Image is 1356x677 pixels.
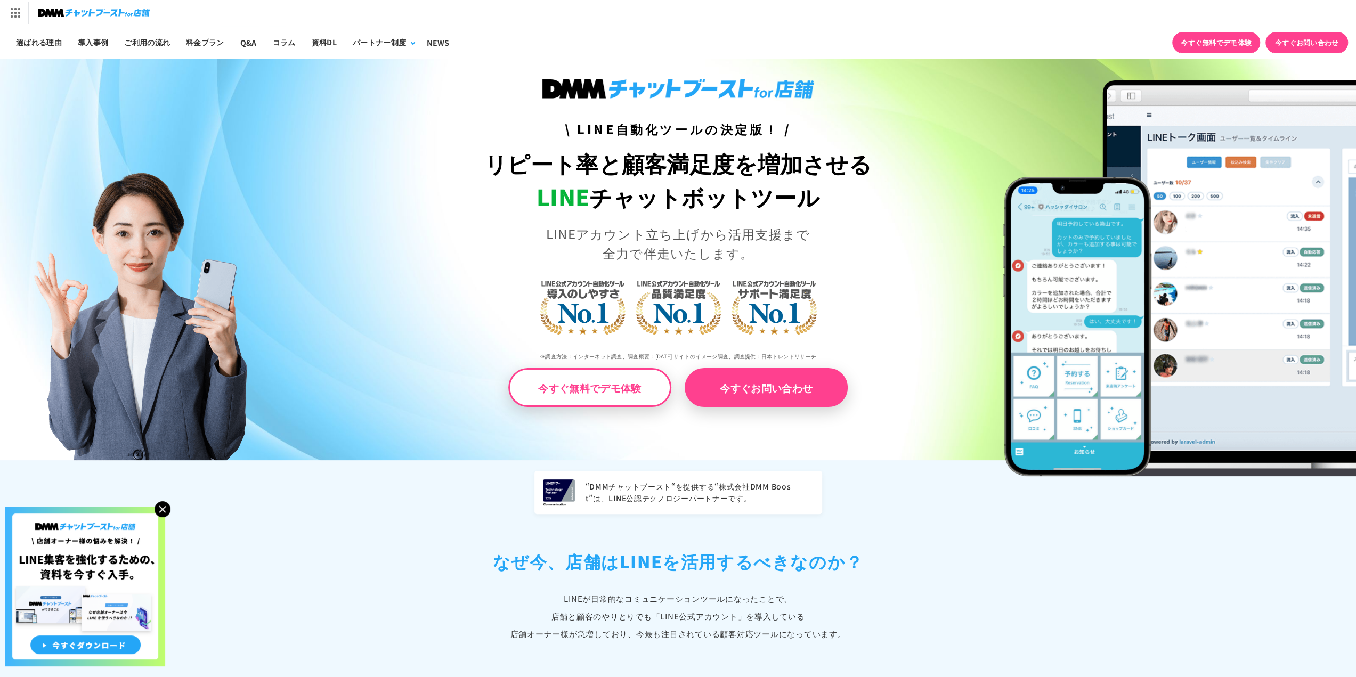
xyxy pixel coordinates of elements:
[2,2,28,24] img: サービス
[70,26,116,59] a: 導入事例
[8,26,70,59] a: 選ばれる理由
[353,37,406,48] div: パートナー制度
[339,120,1017,138] h3: \ LINE自動化ツールの決定版！ /
[537,180,589,213] span: LINE
[5,507,165,519] a: 店舗オーナー様の悩みを解決!LINE集客を狂化するための資料を今すぐ入手!
[543,479,575,505] img: LINEヤフー Technology Partner 2025
[419,26,457,59] a: NEWS
[265,26,304,59] a: コラム
[508,368,671,407] a: 今すぐ無料でデモ体験
[116,26,178,59] a: ご利用の流れ
[232,26,265,59] a: Q&A
[5,507,165,666] img: 店舗オーナー様の悩みを解決!LINE集客を狂化するための資料を今すぐ入手!
[339,224,1017,263] p: LINEアカウント立ち上げから活用支援まで 全力で伴走いたします。
[367,548,990,574] h2: なぜ今、店舗は LINEを活用するべきなのか？
[339,146,1017,214] h1: リピート率と顧客満足度を増加させる チャットボットツール
[38,5,150,20] img: チャットブーストfor店舗
[685,368,848,407] a: 今すぐお問い合わせ
[178,26,232,59] a: 料金プラン
[1172,32,1260,53] a: 今すぐ無料でデモ体験
[339,345,1017,368] p: ※調査方法：インターネット調査、調査概要：[DATE] サイトのイメージ調査、調査提供：日本トレンドリサーチ
[367,590,990,642] p: LINEが日常的なコミュニケーションツールになったことで、 店舗と顧客のやりとりでも「LINE公式アカウント」 を導入している 店舗オーナー様が急増しており、今最も注目されている顧客対応ツールに...
[1265,32,1348,53] a: 今すぐお問い合わせ
[586,481,814,504] p: “DMMチャットブースト“を提供する“株式会社DMM Boost”は、LINE公認テクノロジーパートナーです。
[304,26,345,59] a: 資料DL
[505,239,851,372] img: LINE公式アカウント自動化ツール導入のしやすさNo.1｜LINE公式アカウント自動化ツール品質満足度No.1｜LINE公式アカウント自動化ツールサポート満足度No.1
